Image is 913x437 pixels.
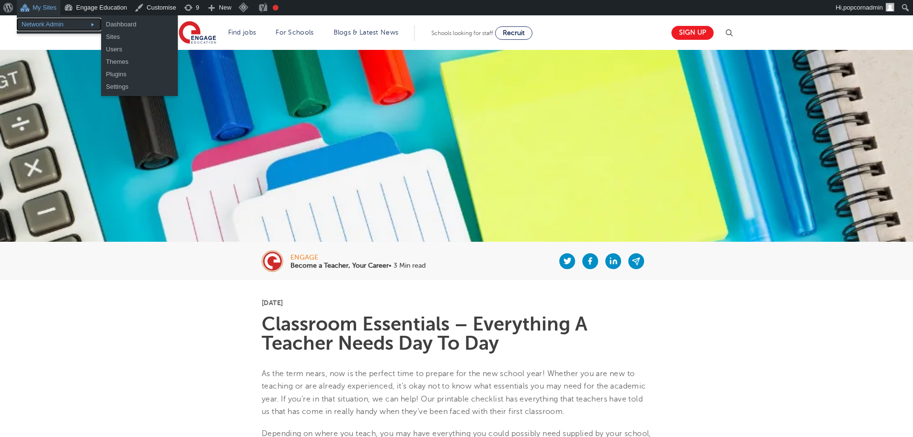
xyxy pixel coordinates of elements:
p: [DATE] [262,299,651,306]
a: Dashboard [101,18,178,31]
span: Schools looking for staff [431,30,493,36]
a: Settings [101,81,178,93]
a: Blogs & Latest News [334,29,399,36]
h1: Classroom Essentials – Everything A Teacher Needs Day To Day [262,315,651,353]
a: Themes [101,56,178,68]
span: Recruit [503,29,525,36]
a: Network Admin [17,18,101,31]
a: Users [101,43,178,56]
span: popcornadmin [844,4,883,11]
div: Focus keyphrase not set [273,5,278,11]
a: Sites [101,31,178,43]
span: As the term nears, now is the perfect time to prepare for the new school year! Whether you are ne... [262,369,646,403]
img: Engage Education [179,21,216,45]
b: Become a Teacher, Your Career [290,262,389,269]
a: Find jobs [228,29,256,36]
a: For Schools [276,29,313,36]
div: engage [290,254,426,261]
p: • 3 Min read [290,262,426,269]
span: , we can help! Our printable checklist has everything that teachers have told us that has come in... [262,395,643,416]
a: Plugins [101,68,178,81]
a: Recruit [495,26,532,40]
a: Sign up [671,26,714,40]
